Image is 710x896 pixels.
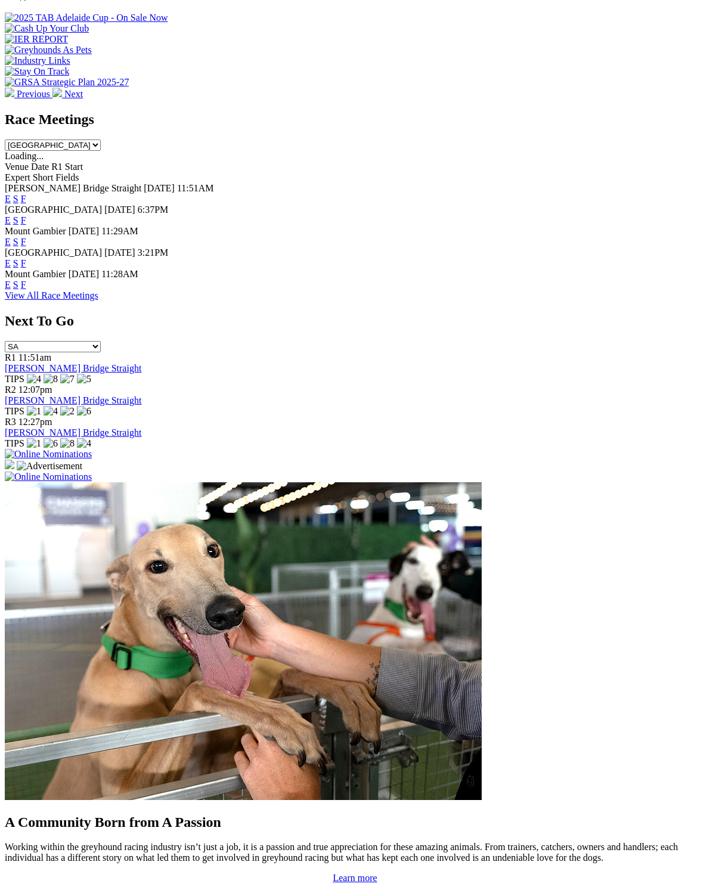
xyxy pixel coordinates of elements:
a: S [13,258,18,268]
img: 8 [60,438,75,449]
a: S [13,194,18,204]
img: Advertisement [17,461,82,472]
img: chevron-left-pager-white.svg [5,88,14,97]
a: E [5,194,11,204]
span: 6:37PM [138,204,169,215]
img: 1 [27,406,41,417]
a: S [13,215,18,225]
img: Cash Up Your Club [5,23,89,34]
span: [PERSON_NAME] Bridge Straight [5,183,141,193]
a: E [5,215,11,225]
a: [PERSON_NAME] Bridge Straight [5,395,141,405]
img: 2025 TAB Adelaide Cup - On Sale Now [5,13,168,23]
img: 4 [27,374,41,385]
span: Mount Gambier [5,226,66,236]
p: Working within the greyhound racing industry isn’t just a job, it is a passion and true appreciat... [5,842,705,863]
span: Short [33,172,54,182]
a: F [21,237,26,247]
a: [PERSON_NAME] Bridge Straight [5,427,141,438]
span: Expert [5,172,30,182]
span: [DATE] [69,226,100,236]
span: Fields [55,172,79,182]
span: R1 Start [51,162,83,172]
a: Next [52,89,83,99]
span: TIPS [5,374,24,384]
img: IER REPORT [5,34,68,45]
h2: Next To Go [5,313,705,329]
span: Venue [5,162,29,172]
span: Mount Gambier [5,269,66,279]
img: 4 [44,406,58,417]
img: 5 [77,374,91,385]
a: F [21,280,26,290]
span: [DATE] [69,269,100,279]
img: Online Nominations [5,449,92,460]
a: Previous [5,89,52,99]
span: [DATE] [104,247,135,258]
span: [GEOGRAPHIC_DATA] [5,247,102,258]
a: E [5,258,11,268]
h2: A Community Born from A Passion [5,814,705,830]
span: 12:27pm [18,417,52,427]
a: F [21,194,26,204]
img: 8 [44,374,58,385]
img: GRSA Strategic Plan 2025-27 [5,77,129,88]
img: 4 [77,438,91,449]
span: Next [64,89,83,99]
span: Date [31,162,49,172]
span: [GEOGRAPHIC_DATA] [5,204,102,215]
span: TIPS [5,406,24,416]
img: Stay On Track [5,66,69,77]
a: F [21,215,26,225]
img: Greyhounds As Pets [5,45,92,55]
a: [PERSON_NAME] Bridge Straight [5,363,141,373]
a: E [5,237,11,247]
span: 12:07pm [18,385,52,395]
a: View All Race Meetings [5,290,98,300]
span: 11:51am [18,352,51,362]
h2: Race Meetings [5,111,705,128]
img: 1 [27,438,41,449]
span: R3 [5,417,16,427]
span: 11:51AM [177,183,214,193]
img: 7 [60,374,75,385]
img: chevron-right-pager-white.svg [52,88,62,97]
span: 11:29AM [101,226,138,236]
span: [DATE] [104,204,135,215]
a: E [5,280,11,290]
img: Online Nominations [5,472,92,482]
span: [DATE] [144,183,175,193]
a: F [21,258,26,268]
img: 6 [77,406,91,417]
img: 2 [60,406,75,417]
a: S [13,280,18,290]
span: Loading... [5,151,44,161]
a: S [13,237,18,247]
span: TIPS [5,438,24,448]
span: 11:28AM [101,269,138,279]
img: Industry Links [5,55,70,66]
span: 3:21PM [138,247,169,258]
img: Westy_Cropped.jpg [5,482,482,800]
span: Previous [17,89,50,99]
img: 6 [44,438,58,449]
span: R1 [5,352,16,362]
img: 15187_Greyhounds_GreysPlayCentral_Resize_SA_WebsiteBanner_300x115_2025.jpg [5,460,14,469]
a: Learn more [333,873,377,883]
span: R2 [5,385,16,395]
